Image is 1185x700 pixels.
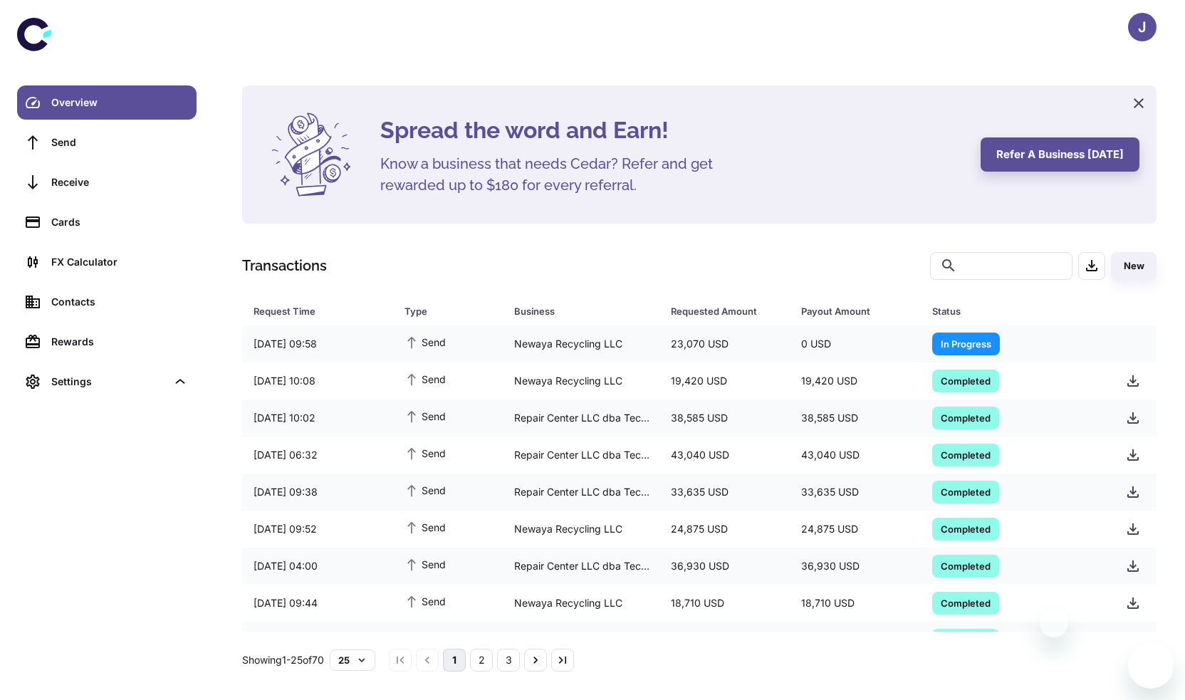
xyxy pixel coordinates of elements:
[659,442,790,469] div: 43,040 USD
[242,652,324,668] p: Showing 1-25 of 70
[242,442,393,469] div: [DATE] 06:32
[404,408,446,424] span: Send
[17,245,197,279] a: FX Calculator
[801,301,896,321] div: Payout Amount
[659,516,790,543] div: 24,875 USD
[790,330,920,357] div: 0 USD
[470,649,493,672] button: Go to page 2
[404,630,446,646] span: Send
[17,325,197,359] a: Rewards
[790,479,920,506] div: 33,635 USD
[790,627,920,654] div: 36,500 USD
[801,301,914,321] span: Payout Amount
[330,649,375,671] button: 25
[242,516,393,543] div: [DATE] 09:52
[790,442,920,469] div: 43,040 USD
[254,301,387,321] span: Request Time
[503,627,659,654] div: Repair Center LLC dba Tech defenders
[51,374,167,390] div: Settings
[404,556,446,572] span: Send
[242,367,393,395] div: [DATE] 10:08
[932,558,999,573] span: Completed
[242,404,393,432] div: [DATE] 10:02
[659,404,790,432] div: 38,585 USD
[932,336,1000,350] span: In Progress
[443,649,466,672] button: page 1
[242,255,327,276] h1: Transactions
[790,590,920,617] div: 18,710 USD
[932,447,999,461] span: Completed
[51,174,188,190] div: Receive
[551,649,574,672] button: Go to last page
[17,205,197,239] a: Cards
[659,627,790,654] div: 36,500 USD
[51,254,188,270] div: FX Calculator
[497,649,520,672] button: Go to page 3
[404,482,446,498] span: Send
[404,593,446,609] span: Send
[1111,252,1157,280] button: New
[17,165,197,199] a: Receive
[790,367,920,395] div: 19,420 USD
[17,285,197,319] a: Contacts
[503,479,659,506] div: Repair Center LLC dba Tech defenders
[790,404,920,432] div: 38,585 USD
[254,301,369,321] div: Request Time
[51,294,188,310] div: Contacts
[51,135,188,150] div: Send
[659,590,790,617] div: 18,710 USD
[503,404,659,432] div: Repair Center LLC dba Tech defenders
[981,137,1139,172] button: Refer a business [DATE]
[380,153,736,196] h5: Know a business that needs Cedar? Refer and get rewarded up to $180 for every referral.
[404,371,446,387] span: Send
[790,553,920,580] div: 36,930 USD
[242,479,393,506] div: [DATE] 09:38
[404,301,497,321] span: Type
[932,410,999,424] span: Completed
[17,85,197,120] a: Overview
[671,301,784,321] span: Requested Amount
[51,214,188,230] div: Cards
[503,442,659,469] div: Repair Center LLC dba Tech defenders
[17,125,197,160] a: Send
[51,334,188,350] div: Rewards
[671,301,766,321] div: Requested Amount
[659,367,790,395] div: 19,420 USD
[242,627,393,654] div: [DATE] 09:38
[404,445,446,461] span: Send
[387,649,576,672] nav: pagination navigation
[503,330,659,357] div: Newaya Recycling LLC
[932,595,999,610] span: Completed
[790,516,920,543] div: 24,875 USD
[659,479,790,506] div: 33,635 USD
[242,553,393,580] div: [DATE] 04:00
[1040,609,1068,637] iframe: Close message
[503,516,659,543] div: Newaya Recycling LLC
[524,649,547,672] button: Go to next page
[932,373,999,387] span: Completed
[1128,13,1157,41] button: J
[242,330,393,357] div: [DATE] 09:58
[932,521,999,536] span: Completed
[404,519,446,535] span: Send
[404,334,446,350] span: Send
[380,113,964,147] h4: Spread the word and Earn!
[404,301,479,321] div: Type
[242,590,393,617] div: [DATE] 09:44
[932,301,1080,321] div: Status
[932,484,999,498] span: Completed
[503,367,659,395] div: Newaya Recycling LLC
[1128,643,1174,689] iframe: Button to launch messaging window
[659,330,790,357] div: 23,070 USD
[659,553,790,580] div: 36,930 USD
[503,590,659,617] div: Newaya Recycling LLC
[51,95,188,110] div: Overview
[503,553,659,580] div: Repair Center LLC dba Tech defenders
[17,365,197,399] div: Settings
[932,301,1098,321] span: Status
